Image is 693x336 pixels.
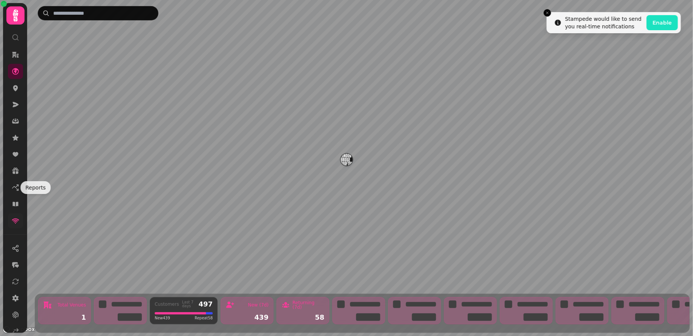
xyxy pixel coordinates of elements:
button: Close toast [544,9,551,17]
span: New 439 [155,315,170,321]
div: 58 [281,314,324,321]
div: Total Venues [58,303,86,307]
div: Map marker [341,154,353,168]
span: Repeat 58 [195,315,213,321]
button: Enable [647,15,678,30]
div: 1 [43,314,86,321]
div: New (7d) [248,303,269,307]
div: 497 [198,301,213,308]
button: London Bridge Rooftop [341,154,353,166]
div: Customers [155,302,179,307]
div: Returning (7d) [292,301,324,310]
div: Last 7 days [182,301,196,308]
div: 439 [226,314,269,321]
a: Mapbox logo [2,325,35,334]
div: Stampede would like to send you real-time notifications [565,15,644,30]
div: Reports [20,181,51,194]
